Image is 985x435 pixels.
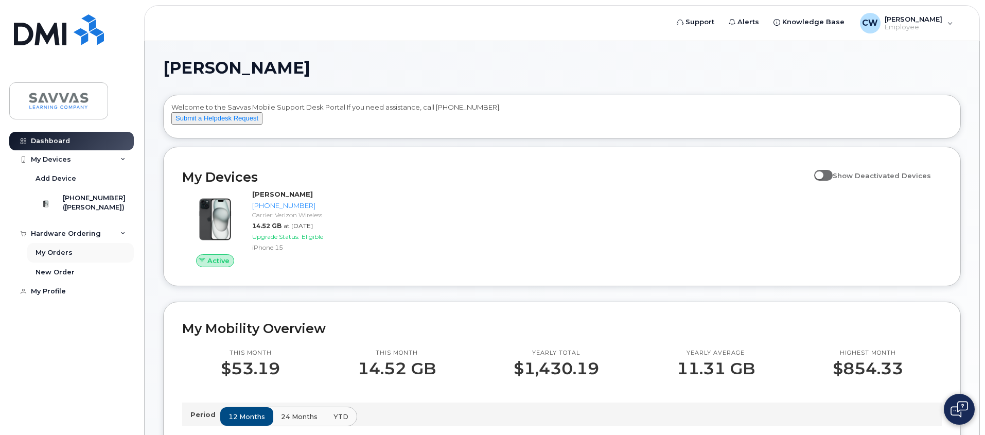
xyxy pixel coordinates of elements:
[221,359,280,378] p: $53.19
[281,412,318,422] span: 24 months
[171,102,953,134] div: Welcome to the Savvas Mobile Support Desk Portal If you need assistance, call [PHONE_NUMBER].
[252,211,359,219] div: Carrier: Verizon Wireless
[252,243,359,252] div: iPhone 15
[182,321,942,336] h2: My Mobility Overview
[514,359,599,378] p: $1,430.19
[252,190,313,198] strong: [PERSON_NAME]
[284,222,313,230] span: at [DATE]
[302,233,323,240] span: Eligible
[333,412,348,422] span: YTD
[190,410,220,420] p: Period
[833,349,903,357] p: Highest month
[171,112,262,125] button: Submit a Helpdesk Request
[677,349,755,357] p: Yearly average
[814,166,822,174] input: Show Deactivated Devices
[221,349,280,357] p: This month
[252,222,282,230] span: 14.52 GB
[833,359,903,378] p: $854.33
[163,60,310,76] span: [PERSON_NAME]
[833,171,931,180] span: Show Deactivated Devices
[182,189,363,268] a: Active[PERSON_NAME][PHONE_NUMBER]Carrier: Verizon Wireless14.52 GBat [DATE]Upgrade Status:Eligibl...
[207,256,230,266] span: Active
[252,233,300,240] span: Upgrade Status:
[190,195,240,244] img: iPhone_15_Black.png
[252,201,359,211] div: [PHONE_NUMBER]
[514,349,599,357] p: Yearly total
[171,114,262,122] a: Submit a Helpdesk Request
[182,169,809,185] h2: My Devices
[951,401,968,417] img: Open chat
[358,359,436,378] p: 14.52 GB
[677,359,755,378] p: 11.31 GB
[358,349,436,357] p: This month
